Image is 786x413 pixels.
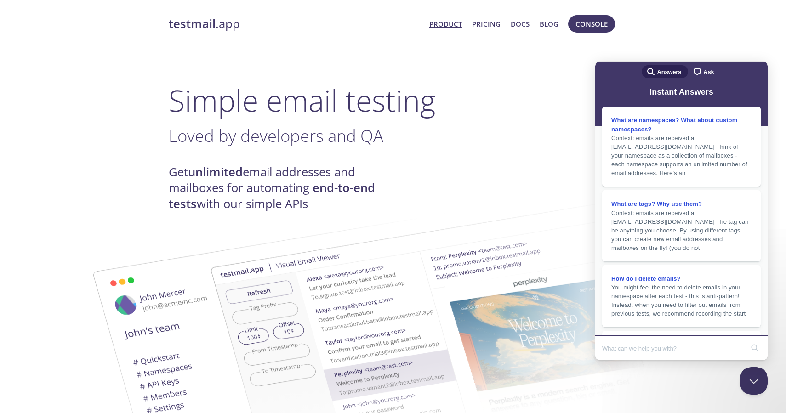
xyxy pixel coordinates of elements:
[429,18,462,30] a: Product
[169,16,422,32] a: testmail.app
[540,18,558,30] a: Blog
[568,15,615,33] button: Console
[169,124,383,147] span: Loved by developers and QA
[740,367,768,395] iframe: Help Scout Beacon - Close
[472,18,501,30] a: Pricing
[169,16,216,32] strong: testmail
[169,180,375,211] strong: end-to-end tests
[595,62,768,360] iframe: Help Scout Beacon - Live Chat, Contact Form, and Knowledge Base
[575,18,608,30] span: Console
[511,18,530,30] a: Docs
[169,83,617,118] h1: Simple email testing
[188,164,243,180] strong: unlimited
[169,164,393,212] h4: Get email addresses and mailboxes for automating with our simple APIs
